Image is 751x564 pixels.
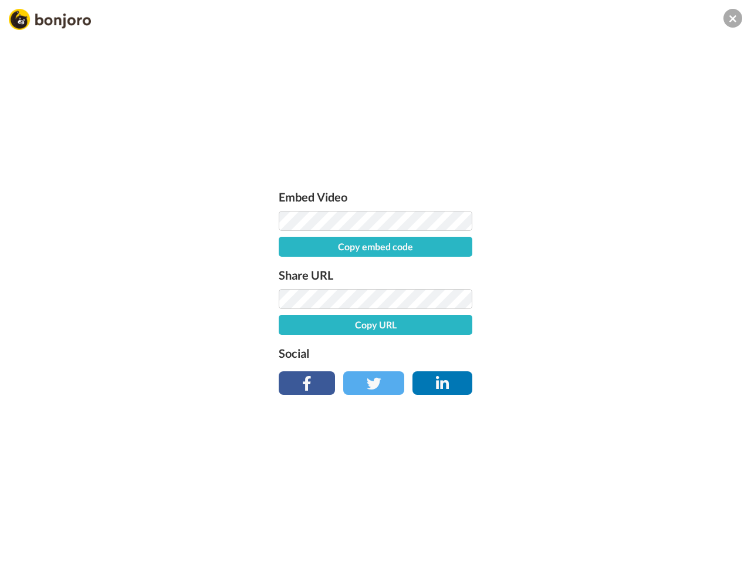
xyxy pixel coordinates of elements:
[279,344,472,362] label: Social
[279,266,472,284] label: Share URL
[279,187,472,206] label: Embed Video
[9,9,91,30] img: Bonjoro Logo
[279,315,472,335] button: Copy URL
[279,237,472,257] button: Copy embed code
